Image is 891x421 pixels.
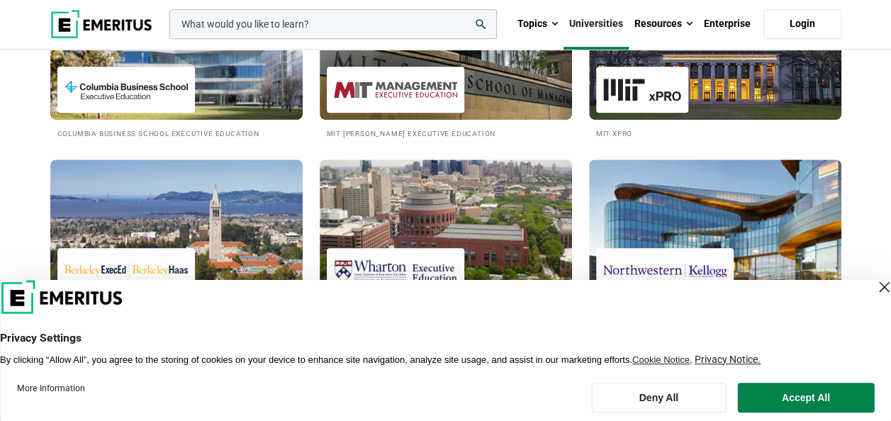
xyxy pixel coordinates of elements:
img: Columbia Business School Executive Education [65,74,188,106]
a: Universities We Work With Kellogg Executive Education [PERSON_NAME] Executive Education [589,159,841,320]
h2: Columbia Business School Executive Education [57,127,296,139]
img: MIT Sloan Executive Education [334,74,457,106]
img: Kellogg Executive Education [603,255,727,287]
img: MIT xPRO [603,74,681,106]
img: Wharton Executive Education [334,255,457,287]
h2: MIT xPRO [596,127,834,139]
h2: MIT [PERSON_NAME] Executive Education [327,127,565,139]
img: Berkeley Executive Education [65,255,188,287]
img: Universities We Work With [50,159,303,301]
a: Universities We Work With Berkeley Executive Education Berkeley Executive Education [50,159,303,320]
input: woocommerce-product-search-field-0 [169,9,497,39]
a: Login [763,9,841,39]
img: Universities We Work With [320,159,572,301]
a: Universities We Work With Wharton Executive Education [PERSON_NAME] Executive Education [320,159,572,320]
img: Universities We Work With [589,159,841,301]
